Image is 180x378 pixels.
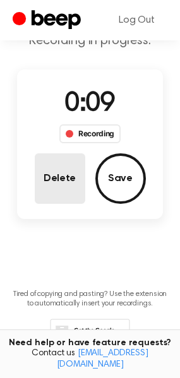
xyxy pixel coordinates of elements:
span: Contact us [8,348,172,370]
a: [EMAIL_ADDRESS][DOMAIN_NAME] [57,349,148,369]
div: Recording [59,124,121,143]
a: Beep [13,8,84,33]
a: Log Out [106,5,167,35]
button: Delete Audio Record [35,153,85,204]
button: Save Audio Record [95,153,146,204]
span: 0:09 [64,91,115,117]
p: Recording in progress. [10,33,170,49]
p: Tired of copying and pasting? Use the extension to automatically insert your recordings. [10,290,170,309]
